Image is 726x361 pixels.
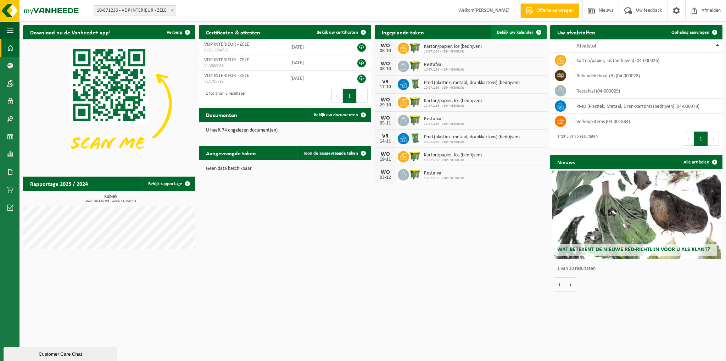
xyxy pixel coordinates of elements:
div: WO [378,151,392,157]
span: 10-871236 - VDP INTERIEUR [424,68,464,72]
span: VDP INTERIEUR - ZELE [204,57,249,63]
div: WO [378,61,392,67]
span: Karton/papier, los (bedrijven) [424,44,482,50]
span: Pmd (plastiek, metaal, drankkartons) (bedrijven) [424,80,520,86]
iframe: chat widget [4,345,118,361]
td: karton/papier, los (bedrijven) (04-000026) [571,53,722,68]
span: Toon de aangevraagde taken [303,151,358,156]
h2: Download nu de Vanheede+ app! [23,25,118,39]
td: [DATE] [285,55,338,71]
span: Bekijk uw documenten [314,113,358,117]
a: Toon de aangevraagde taken [297,146,370,160]
span: Wat betekent de nieuwe RED-richtlijn voor u als klant? [557,247,710,252]
div: 29-10 [378,103,392,108]
td: behandeld hout (B) (04-000028) [571,68,722,83]
button: Verberg [161,25,195,39]
a: Bekijk uw documenten [308,108,370,122]
td: PMD (Plastiek, Metaal, Drankkartons) (bedrijven) (04-000978) [571,99,722,114]
div: 05-11 [378,121,392,126]
button: Previous [683,132,694,146]
a: Ophaling aanvragen [666,25,722,39]
button: Previous [331,89,343,103]
span: Bekijk uw kalender [497,30,534,35]
a: Bekijk uw certificaten [311,25,370,39]
img: WB-1100-HPE-GN-50 [409,41,421,54]
span: Ophaling aanvragen [671,30,709,35]
div: 08-10 [378,49,392,54]
p: 1 van 10 resultaten [557,266,719,271]
span: 10-871236 - VDP INTERIEUR [424,86,520,90]
a: Bekijk uw kalender [491,25,546,39]
td: [DATE] [285,39,338,55]
div: WO [378,97,392,103]
h2: Documenten [199,108,244,122]
h2: Nieuws [550,155,582,169]
div: 17-10 [378,85,392,90]
span: 10-871236 - VDP INTERIEUR [424,158,482,162]
span: VDP INTERIEUR - ZELE [204,73,249,78]
strong: [PERSON_NAME] [474,8,510,13]
span: Restafval [424,62,464,68]
img: WB-0240-HPE-GN-50 [409,132,421,144]
h2: Rapportage 2025 / 2024 [23,177,95,190]
h2: Uw afvalstoffen [550,25,602,39]
img: WB-1100-HPE-GN-50 [409,96,421,108]
span: RED25004715 [204,48,279,53]
span: 2024: 58,580 m3 - 2025: 43,400 m3 [27,199,195,203]
span: Karton/papier, los (bedrijven) [424,98,482,104]
span: Karton/papier, los (bedrijven) [424,152,482,158]
div: 14-11 [378,139,392,144]
a: Wat betekent de nieuwe RED-richtlijn voor u als klant? [552,171,721,259]
div: 03-12 [378,175,392,180]
button: Next [708,132,719,146]
div: VR [378,133,392,139]
span: Verberg [167,30,182,35]
span: Pmd (plastiek, metaal, drankkartons) (bedrijven) [424,134,520,140]
img: WB-1100-HPE-GN-50 [409,168,421,180]
span: Afvalstof [576,43,597,49]
span: Bekijk uw certificaten [317,30,358,35]
div: 1 tot 5 van 5 resultaten [554,131,598,146]
span: 10-871236 - VDP INTERIEUR [424,104,482,108]
h2: Certificaten & attesten [199,25,267,39]
span: 10-871236 - VDP INTERIEUR [424,50,482,54]
button: 1 [343,89,357,103]
h2: Ingeplande taken [375,25,431,39]
span: 10-871236 - VDP INTERIEUR [424,140,520,144]
div: 19-11 [378,157,392,162]
span: VLA900038 [204,63,279,69]
span: 10-871236 - VDP INTERIEUR - ZELE [94,6,176,16]
span: VLA705792 [204,79,279,84]
div: 08-10 [378,67,392,72]
div: 1 tot 3 van 3 resultaten [202,88,246,104]
div: WO [378,43,392,49]
img: WB-1100-HPE-GN-50 [409,150,421,162]
button: Volgende [565,277,576,291]
img: WB-1100-HPE-GN-50 [409,60,421,72]
div: VR [378,79,392,85]
button: 1 [694,132,708,146]
span: Restafval [424,116,464,122]
img: WB-0240-HPE-GN-50 [409,78,421,90]
span: 10-871236 - VDP INTERIEUR [424,122,464,126]
td: [DATE] [285,71,338,86]
td: verkoop items (04-001834) [571,114,722,129]
span: Offerte aanvragen [535,7,575,14]
h3: Kubiek [27,194,195,203]
td: restafval (04-000029) [571,83,722,99]
a: Alle artikelen [678,155,722,169]
span: 10-871236 - VDP INTERIEUR [424,176,464,180]
img: Download de VHEPlus App [23,39,195,168]
span: 10-871236 - VDP INTERIEUR - ZELE [94,5,176,16]
a: Offerte aanvragen [520,4,579,18]
img: WB-1100-HPE-GN-50 [409,114,421,126]
div: WO [378,170,392,175]
button: Next [357,89,368,103]
h2: Aangevraagde taken [199,146,263,160]
p: U heeft 74 ongelezen document(en). [206,128,364,133]
button: Vorige [554,277,565,291]
div: WO [378,115,392,121]
span: VDP INTERIEUR - ZELE [204,42,249,47]
a: Bekijk rapportage [143,177,195,191]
